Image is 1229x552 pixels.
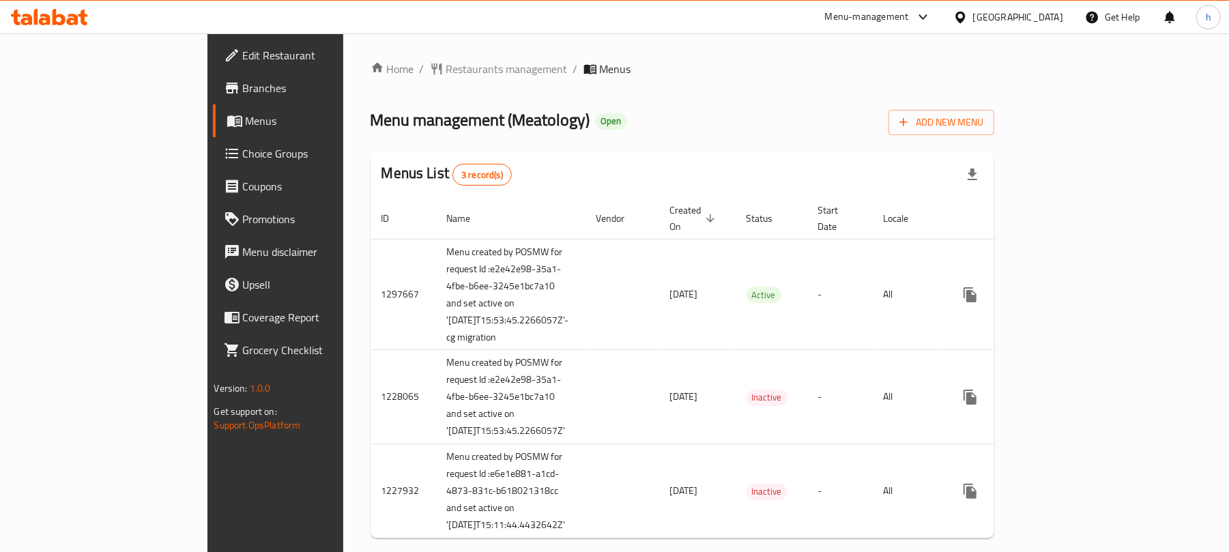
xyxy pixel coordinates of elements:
nav: breadcrumb [371,61,995,77]
button: Change Status [987,475,1020,508]
a: Menu disclaimer [213,235,413,268]
button: more [954,475,987,508]
span: [DATE] [670,482,698,499]
a: Support.OpsPlatform [214,416,301,434]
table: enhanced table [371,198,1096,539]
span: Get support on: [214,403,277,420]
span: Open [596,115,627,127]
button: Add New Menu [888,110,994,135]
span: Version: [214,379,248,397]
span: Start Date [818,202,856,235]
span: [DATE] [670,285,698,303]
span: Edit Restaurant [243,47,402,63]
a: Branches [213,72,413,104]
span: Choice Groups [243,145,402,162]
div: Menu-management [825,9,909,25]
a: Upsell [213,268,413,301]
div: [GEOGRAPHIC_DATA] [973,10,1063,25]
span: Promotions [243,211,402,227]
span: Upsell [243,276,402,293]
span: Add New Menu [899,114,983,131]
div: Open [596,113,627,130]
td: - [807,239,873,350]
span: Restaurants management [446,61,568,77]
span: Name [447,210,489,227]
span: Menus [246,113,402,129]
a: Coverage Report [213,301,413,334]
button: Change Status [987,278,1020,311]
span: h [1206,10,1211,25]
a: Coupons [213,170,413,203]
li: / [420,61,424,77]
td: - [807,444,873,538]
span: Grocery Checklist [243,342,402,358]
span: Coverage Report [243,309,402,325]
button: Change Status [987,381,1020,413]
span: Created On [670,202,719,235]
td: All [873,350,943,444]
button: more [954,381,987,413]
td: All [873,239,943,350]
div: Total records count [452,164,512,186]
span: 3 record(s) [453,169,511,181]
span: 1.0.0 [250,379,271,397]
td: Menu created by POSMW for request Id :e2e42e98-35a1-4fbe-b6ee-3245e1bc7a10 and set active on '[DA... [436,239,585,350]
span: ID [381,210,407,227]
td: Menu created by POSMW for request Id :e6e1e881-a1cd-4873-831c-b618021318cc and set active on '[DA... [436,444,585,538]
h2: Menus List [381,163,512,186]
a: Choice Groups [213,137,413,170]
span: Active [747,287,781,303]
span: Menu disclaimer [243,244,402,260]
span: Branches [243,80,402,96]
span: Inactive [747,484,787,499]
li: / [573,61,578,77]
span: Menu management ( Meatology ) [371,104,590,135]
td: All [873,444,943,538]
td: Menu created by POSMW for request Id :e2e42e98-35a1-4fbe-b6ee-3245e1bc7a10 and set active on '[DA... [436,350,585,444]
span: Coupons [243,178,402,194]
a: Grocery Checklist [213,334,413,366]
td: - [807,350,873,444]
div: Inactive [747,390,787,406]
a: Edit Restaurant [213,39,413,72]
a: Restaurants management [430,61,568,77]
button: more [954,278,987,311]
span: [DATE] [670,388,698,405]
span: Inactive [747,390,787,405]
a: Promotions [213,203,413,235]
a: Menus [213,104,413,137]
div: Export file [956,158,989,191]
span: Locale [884,210,927,227]
span: Vendor [596,210,643,227]
div: Inactive [747,484,787,500]
span: Menus [600,61,631,77]
span: Status [747,210,791,227]
th: Actions [943,198,1096,239]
